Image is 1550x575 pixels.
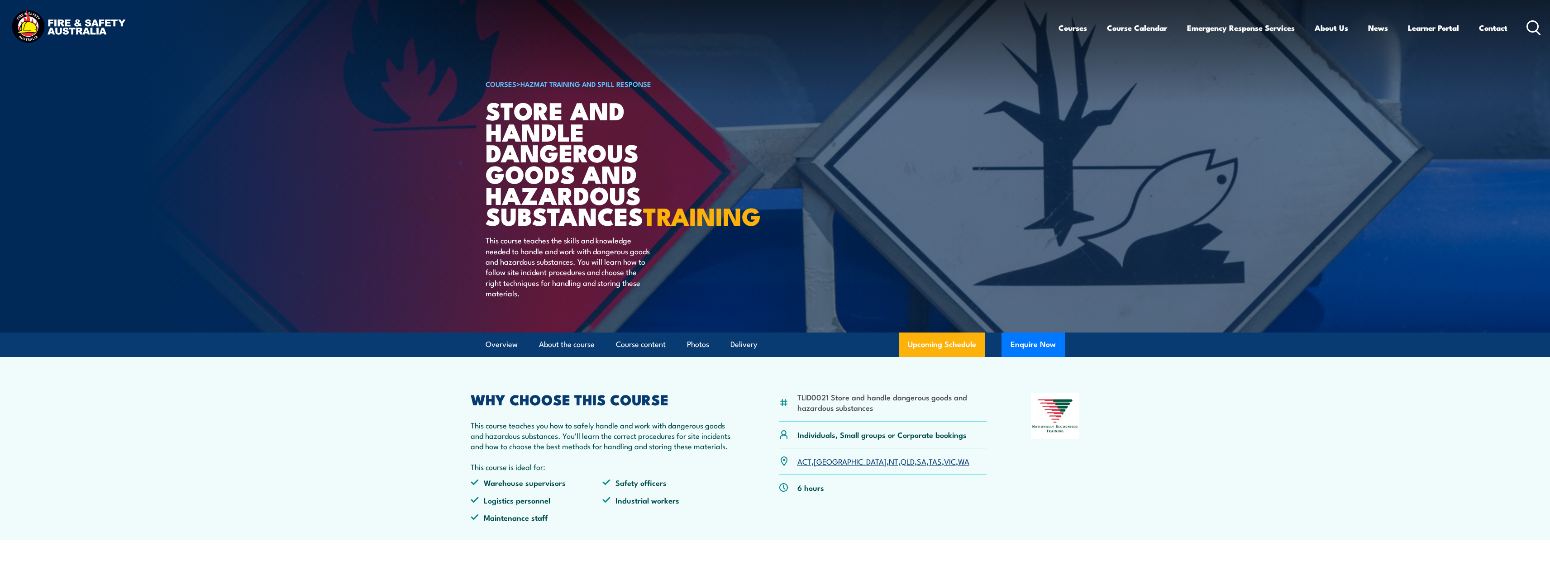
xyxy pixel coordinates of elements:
p: This course teaches the skills and knowledge needed to handle and work with dangerous goods and h... [486,235,651,298]
li: Maintenance staff [471,512,603,523]
a: QLD [901,456,915,466]
button: Enquire Now [1002,333,1065,357]
a: Upcoming Schedule [899,333,985,357]
p: , , , , , , , [797,456,969,466]
a: ACT [797,456,811,466]
a: About Us [1315,16,1348,40]
a: Overview [486,333,518,356]
li: Warehouse supervisors [471,477,603,488]
a: WA [958,456,969,466]
a: About the course [539,333,595,356]
a: SA [917,456,926,466]
p: This course teaches you how to safely handle and work with dangerous goods and hazardous substanc... [471,420,735,451]
a: [GEOGRAPHIC_DATA] [814,456,887,466]
li: Industrial workers [602,495,734,505]
h6: > [486,78,709,89]
img: Nationally Recognised Training logo. [1031,393,1080,439]
p: 6 hours [797,482,824,493]
a: HAZMAT Training and Spill Response [520,79,651,89]
a: COURSES [486,79,516,89]
a: Courses [1059,16,1087,40]
a: VIC [944,456,956,466]
a: Learner Portal [1408,16,1459,40]
h1: Store And Handle Dangerous Goods and Hazardous Substances [486,100,709,226]
strong: TRAINING [643,196,761,234]
a: NT [889,456,898,466]
a: Contact [1479,16,1507,40]
li: TLID0021 Store and handle dangerous goods and hazardous substances [797,392,987,413]
a: Course content [616,333,666,356]
li: Logistics personnel [471,495,603,505]
li: Safety officers [602,477,734,488]
a: Course Calendar [1107,16,1167,40]
h2: WHY CHOOSE THIS COURSE [471,393,735,405]
p: Individuals, Small groups or Corporate bookings [797,429,967,440]
a: Photos [687,333,709,356]
a: TAS [929,456,942,466]
a: Delivery [730,333,757,356]
p: This course is ideal for: [471,461,735,472]
a: Emergency Response Services [1187,16,1295,40]
a: News [1368,16,1388,40]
